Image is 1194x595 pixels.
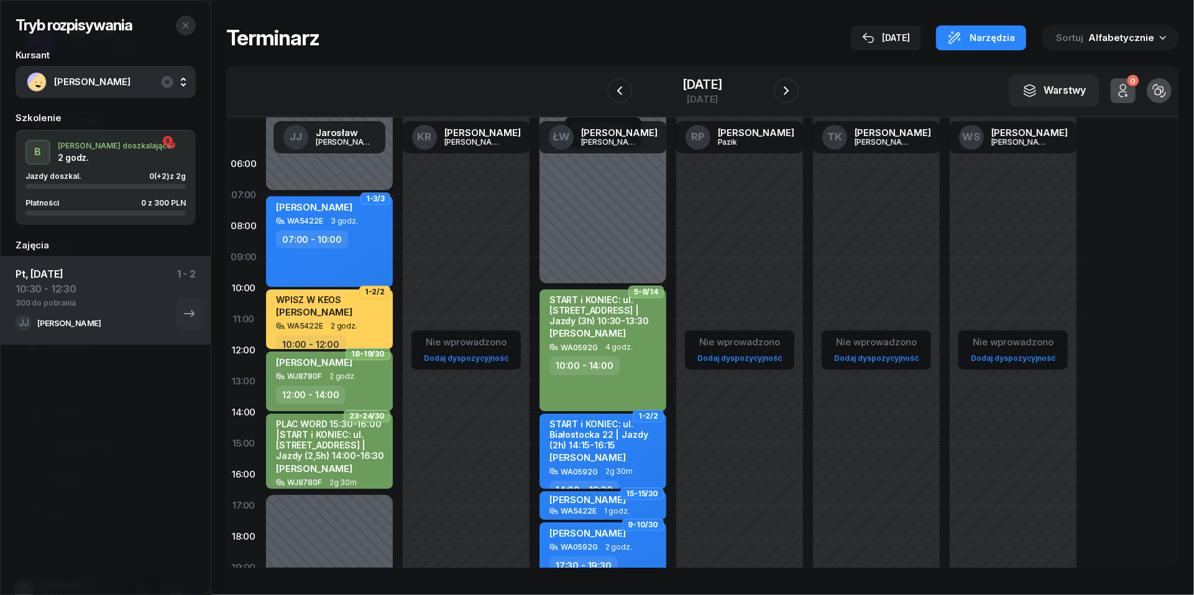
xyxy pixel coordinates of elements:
div: Nie wprowadzono [966,334,1060,350]
div: 0 [1127,75,1139,87]
span: 2g 30m [605,467,633,476]
div: Pt, [DATE] [16,266,76,281]
div: 12:00 [226,335,261,366]
div: [PERSON_NAME] [581,138,641,146]
span: Narzędzia [970,30,1015,45]
span: [PERSON_NAME] [54,74,185,90]
span: RP [691,132,705,142]
div: 11:00 [226,304,261,335]
div: 10:00 - 14:00 [549,357,620,375]
div: 0 z 2g [149,172,186,180]
a: TK[PERSON_NAME][PERSON_NAME] [812,121,941,153]
div: 07:00 [226,179,261,211]
h2: Tryb rozpisywania [16,16,132,35]
span: 9-10/30 [628,524,658,526]
span: JJ [290,132,302,142]
div: [PERSON_NAME] [444,138,504,146]
div: [DATE] [862,30,910,45]
div: WA5422E [561,507,597,515]
div: [PERSON_NAME] [316,138,375,146]
div: 13:00 [226,366,261,397]
div: 300 do pobrania [16,296,76,307]
div: 1 - 2 [177,266,196,314]
span: 2 godz. [329,372,356,381]
div: Warstwy [1022,83,1086,99]
div: [PERSON_NAME] [37,319,101,327]
div: Nie wprowadzono [692,334,787,350]
div: 12:00 - 14:00 [276,386,346,404]
span: 5-8/14 [634,291,658,293]
div: 10:30 - 12:30 [16,281,76,296]
span: 2 godz. [605,543,632,552]
div: Nie wprowadzono [829,334,924,350]
div: WA5422E [287,322,323,330]
div: Pazik [718,138,778,146]
button: 0 [1111,78,1136,103]
a: RP[PERSON_NAME]Pazik [676,121,804,153]
div: Nie wprowadzono [419,334,513,350]
a: KR[PERSON_NAME][PERSON_NAME] [402,121,531,153]
div: 16:00 [226,459,261,490]
span: WS [962,132,980,142]
div: [PERSON_NAME] [991,138,1051,146]
span: 2g 30m [329,478,357,487]
div: WPISZ W KEOS [276,294,352,305]
a: Dodaj dyspozycyjność [966,351,1060,365]
div: [PERSON_NAME] [718,128,794,137]
div: 10:00 - 12:00 [276,335,346,353]
button: B[PERSON_NAME] doszkalające2 godz.Jazdy doszkal.0(+2)z 2gPłatności0 z 300 PLN [16,130,196,225]
span: [PERSON_NAME] [276,201,352,213]
div: [PERSON_NAME] [855,138,914,146]
span: TK [827,132,842,142]
span: [PERSON_NAME] [276,357,352,368]
div: WJ8780F [287,372,322,380]
button: Sortuj Alfabetycznie [1041,25,1179,51]
div: WA0592G [561,468,598,476]
div: START i KONIEC: ul. Białostocka 22 | Jazdy (2h) 14:15-16:15 [549,419,659,451]
div: 17:00 [226,490,261,521]
button: Nie wprowadzonoDodaj dyspozycyjność [966,332,1060,368]
div: [DATE] [682,94,722,104]
div: WA0592G [561,543,598,551]
button: Nie wprowadzonoDodaj dyspozycyjność [829,332,924,368]
span: 1-2/2 [365,291,385,293]
button: Warstwy [1009,75,1100,107]
span: [PERSON_NAME] [276,306,352,318]
span: [PERSON_NAME] [549,527,626,539]
span: Alfabetycznie [1088,32,1154,43]
div: [PERSON_NAME] [581,128,658,137]
div: WA0592G [561,343,598,352]
div: PLAC WORD 15:30-16:00 |START i KONIEC: ul. [STREET_ADDRESS] | Jazdy (2,5h) 14:00-16:30 [276,419,385,461]
div: 14:00 [226,397,261,428]
div: 09:00 [226,242,261,273]
div: 06:00 [226,148,261,179]
div: 0 z 300 PLN [141,199,186,207]
button: Nie wprowadzonoDodaj dyspozycyjność [419,332,513,368]
a: ŁW[PERSON_NAME][PERSON_NAME] [539,121,668,153]
span: [PERSON_NAME] [549,452,626,463]
span: Sortuj [1056,30,1086,46]
span: [PERSON_NAME] [276,463,352,475]
a: Dodaj dyspozycyjność [419,351,513,365]
a: WS[PERSON_NAME][PERSON_NAME] [949,121,1078,153]
span: 1-2/2 [638,415,658,417]
div: WJ8780F [287,478,322,486]
div: [PERSON_NAME] [991,128,1068,137]
div: 07:00 - 10:00 [276,230,348,248]
button: Narzędzia [936,25,1026,50]
span: JJ [19,319,29,327]
div: 15:00 [226,428,261,459]
span: (+2) [154,171,170,181]
span: ŁW [553,132,570,142]
div: 14:00 - 16:30 [549,481,619,499]
div: 17:30 - 19:30 [549,556,618,575]
div: 10:00 [226,273,261,304]
div: START i KONIEC: ul. [STREET_ADDRESS] | Jazdy (3h) 10:30-13:30 [549,294,659,327]
div: [PERSON_NAME] [444,128,521,137]
span: KR [417,132,431,142]
span: Jazdy doszkal. [25,171,81,181]
span: 3 godz. [331,217,358,225]
button: [DATE] [851,25,921,50]
a: JJJarosław[PERSON_NAME] [273,121,385,153]
div: 18:00 [226,521,261,552]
